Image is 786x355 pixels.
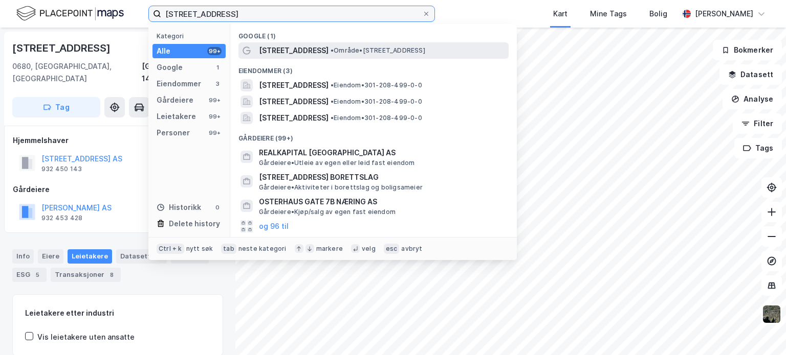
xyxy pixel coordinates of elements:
[13,183,223,196] div: Gårdeiere
[230,234,517,253] div: Leietakere (99+)
[186,245,213,253] div: nytt søk
[259,196,505,208] span: OSTERHAUS GATE 7B NÆRING AS
[230,24,517,42] div: Google (1)
[384,244,400,254] div: esc
[25,307,210,319] div: Leietakere etter industri
[157,45,170,57] div: Alle
[331,46,425,55] span: Område • [STREET_ADDRESS]
[259,147,505,159] span: REALKAPITAL [GEOGRAPHIC_DATA] AS
[207,129,222,137] div: 99+
[157,61,183,74] div: Google
[38,249,63,264] div: Eiere
[259,171,505,183] span: [STREET_ADDRESS] BORETTSLAG
[213,63,222,72] div: 1
[316,245,343,253] div: markere
[12,60,142,85] div: 0680, [GEOGRAPHIC_DATA], [GEOGRAPHIC_DATA]
[213,203,222,211] div: 0
[157,94,193,106] div: Gårdeiere
[51,268,121,282] div: Transaksjoner
[12,249,34,264] div: Info
[401,245,422,253] div: avbryt
[16,5,124,22] img: logo.f888ab2527a4732fd821a326f86c7f29.svg
[735,306,786,355] div: Kontrollprogram for chat
[259,96,329,108] span: [STREET_ADDRESS]
[590,8,627,20] div: Mine Tags
[331,46,334,54] span: •
[12,268,47,282] div: ESG
[32,270,42,280] div: 5
[719,64,782,85] button: Datasett
[230,59,517,77] div: Eiendommer (3)
[553,8,567,20] div: Kart
[331,81,334,89] span: •
[41,214,82,222] div: 932 453 428
[142,60,223,85] div: [GEOGRAPHIC_DATA], 149/486
[331,81,422,89] span: Eiendom • 301-208-499-0-0
[157,78,201,90] div: Eiendommer
[723,89,782,109] button: Analyse
[735,306,786,355] iframe: Chat Widget
[331,114,422,122] span: Eiendom • 301-208-499-0-0
[157,201,201,214] div: Historikk
[331,98,422,106] span: Eiendom • 301-208-499-0-0
[259,220,289,232] button: og 96 til
[695,8,753,20] div: [PERSON_NAME]
[259,112,329,124] span: [STREET_ADDRESS]
[41,165,82,173] div: 932 450 143
[331,98,334,105] span: •
[362,245,376,253] div: velg
[106,270,117,280] div: 8
[259,159,415,167] span: Gårdeiere • Utleie av egen eller leid fast eiendom
[259,44,329,57] span: [STREET_ADDRESS]
[12,40,113,56] div: [STREET_ADDRESS]
[207,96,222,104] div: 99+
[12,97,100,117] button: Tag
[157,244,184,254] div: Ctrl + k
[733,113,782,134] button: Filter
[238,245,287,253] div: neste kategori
[157,110,196,123] div: Leietakere
[207,47,222,55] div: 99+
[259,183,423,192] span: Gårdeiere • Aktiviteter i borettslag og boligsameier
[157,127,190,139] div: Personer
[230,126,517,145] div: Gårdeiere (99+)
[169,218,220,230] div: Delete history
[116,249,167,264] div: Datasett
[259,79,329,91] span: [STREET_ADDRESS]
[13,134,223,147] div: Hjemmelshaver
[161,6,422,21] input: Søk på adresse, matrikkel, gårdeiere, leietakere eller personer
[762,304,781,324] img: 9k=
[37,331,135,343] div: Vis leietakere uten ansatte
[259,208,396,216] span: Gårdeiere • Kjøp/salg av egen fast eiendom
[331,114,334,122] span: •
[213,80,222,88] div: 3
[734,138,782,158] button: Tags
[157,32,226,40] div: Kategori
[207,112,222,121] div: 99+
[68,249,112,264] div: Leietakere
[649,8,667,20] div: Bolig
[713,40,782,60] button: Bokmerker
[221,244,236,254] div: tab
